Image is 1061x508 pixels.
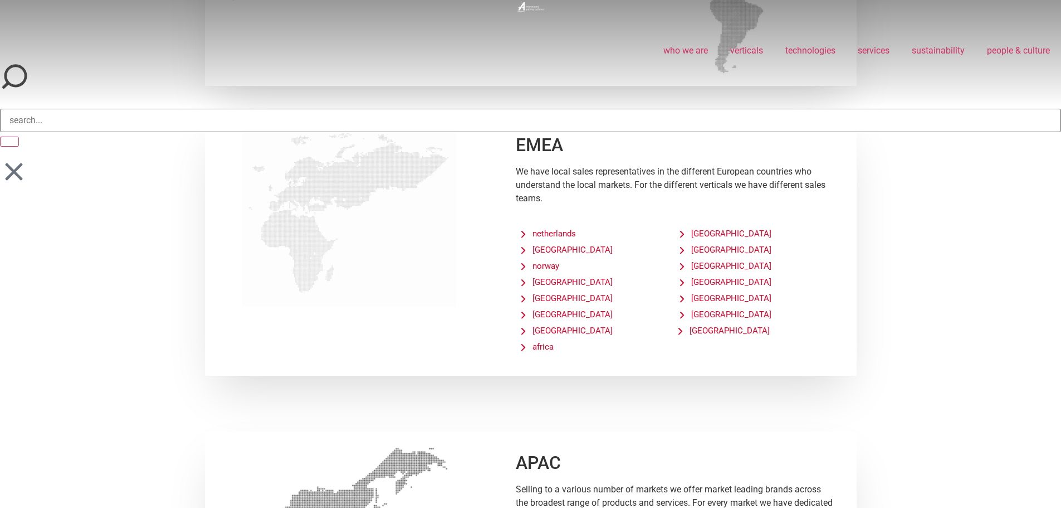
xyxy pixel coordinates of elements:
a: [GEOGRAPHIC_DATA] [521,273,629,287]
a: who we are [652,38,719,64]
a: norway [521,257,576,270]
a: africa [521,337,570,351]
a: [GEOGRAPHIC_DATA] [680,289,788,303]
a: [GEOGRAPHIC_DATA] [521,305,629,319]
span: africa [521,343,554,351]
a: [GEOGRAPHIC_DATA] [680,273,788,287]
span: [GEOGRAPHIC_DATA] [521,246,613,254]
span: netherlands [521,230,576,238]
a: services [847,38,901,64]
a: verticals [719,38,774,64]
span: norway [521,262,559,270]
a: netherlands [521,224,593,238]
span: [GEOGRAPHIC_DATA] [680,311,771,319]
span: [GEOGRAPHIC_DATA] [680,230,771,238]
a: [GEOGRAPHIC_DATA] [521,321,629,335]
span: [GEOGRAPHIC_DATA] [521,294,613,303]
a: [GEOGRAPHIC_DATA] [521,289,629,303]
span: [GEOGRAPHIC_DATA] [521,327,613,335]
a: [GEOGRAPHIC_DATA] [678,321,786,335]
span: [GEOGRAPHIC_DATA] [680,278,771,287]
a: people & culture [976,38,1061,64]
a: sustainability [901,38,976,64]
a: [GEOGRAPHIC_DATA] [680,305,788,319]
span: [GEOGRAPHIC_DATA] [680,262,771,270]
span: [GEOGRAPHIC_DATA] [521,278,613,287]
span: [GEOGRAPHIC_DATA] [680,246,771,254]
a: [GEOGRAPHIC_DATA] [680,257,788,270]
span: [GEOGRAPHIC_DATA] [678,327,770,335]
a: [GEOGRAPHIC_DATA] [680,224,788,238]
span: [GEOGRAPHIC_DATA] [521,311,613,319]
a: [GEOGRAPHIC_DATA] [680,240,788,254]
a: technologies [774,38,847,64]
h2: APAC [516,454,834,472]
span: [GEOGRAPHIC_DATA] [680,294,771,303]
a: [GEOGRAPHIC_DATA] [521,240,629,254]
